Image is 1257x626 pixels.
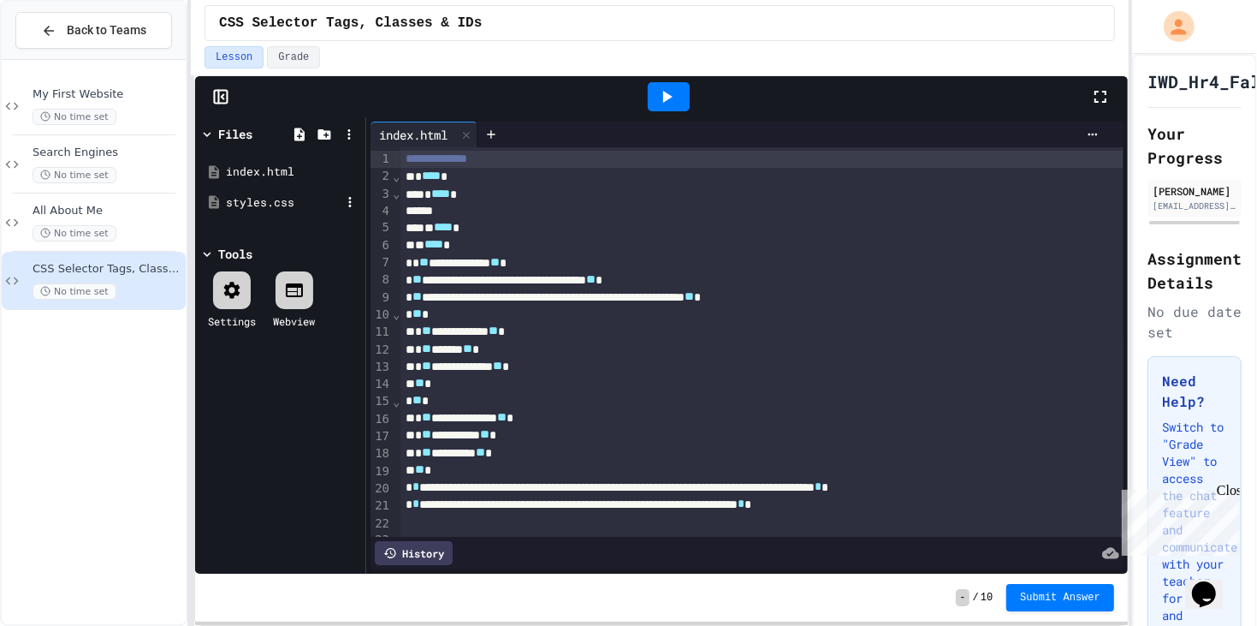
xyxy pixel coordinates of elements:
[371,186,392,203] div: 3
[371,359,392,376] div: 13
[973,591,979,605] span: /
[371,324,392,341] div: 11
[226,194,341,212] div: styles.css
[267,46,320,69] button: Grade
[371,237,392,254] div: 6
[371,411,392,428] div: 16
[33,204,182,218] span: All About Me
[371,445,392,462] div: 18
[67,21,146,39] span: Back to Teams
[33,167,116,183] span: No time set
[33,109,116,125] span: No time set
[371,498,392,515] div: 21
[1147,247,1242,295] h2: Assignment Details
[33,87,182,102] span: My First Website
[371,203,392,220] div: 4
[1162,371,1227,412] h3: Need Help?
[392,395,400,408] span: Fold line
[1146,7,1199,46] div: My Account
[1115,483,1240,556] iframe: chat widget
[218,125,252,143] div: Files
[1020,591,1100,605] span: Submit Answer
[981,591,993,605] span: 10
[33,146,182,160] span: Search Engines
[226,164,359,181] div: index.html
[15,12,172,49] button: Back to Teams
[371,480,392,498] div: 20
[375,541,453,565] div: History
[219,13,482,33] span: CSS Selector Tags, Classes & IDs
[371,516,392,533] div: 22
[371,393,392,410] div: 15
[392,187,400,200] span: Fold line
[208,313,256,329] div: Settings
[392,307,400,321] span: Fold line
[371,532,392,549] div: 23
[371,307,392,324] div: 10
[371,376,392,393] div: 14
[371,428,392,445] div: 17
[273,313,315,329] div: Webview
[218,245,252,263] div: Tools
[1147,301,1242,343] div: No due date set
[371,219,392,236] div: 5
[371,254,392,271] div: 7
[33,262,182,277] span: CSS Selector Tags, Classes & IDs
[371,126,456,144] div: index.html
[371,168,392,185] div: 2
[371,289,392,307] div: 9
[371,151,392,168] div: 1
[33,283,116,300] span: No time set
[1185,557,1240,609] iframe: chat widget
[1006,584,1114,611] button: Submit Answer
[7,7,118,109] div: Chat with us now!Close
[1153,200,1236,212] div: [EMAIL_ADDRESS][DOMAIN_NAME]
[392,170,400,183] span: Fold line
[1147,122,1242,170] h2: Your Progress
[205,46,264,69] button: Lesson
[33,225,116,241] span: No time set
[956,589,969,606] span: -
[371,342,392,359] div: 12
[371,271,392,289] div: 8
[371,122,477,147] div: index.html
[1153,183,1236,199] div: [PERSON_NAME]
[371,463,392,480] div: 19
